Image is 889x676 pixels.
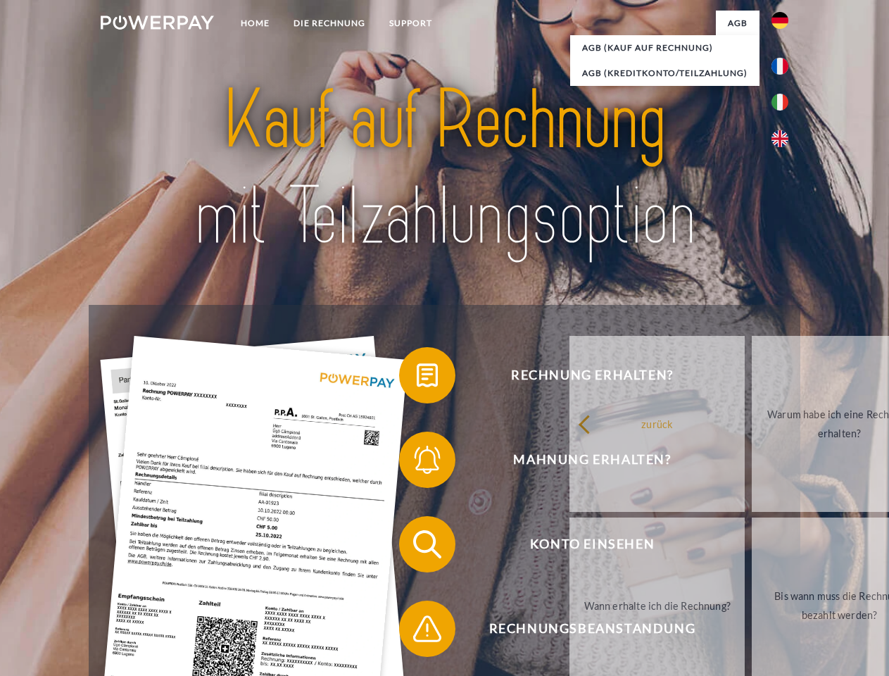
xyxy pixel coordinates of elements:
[101,15,214,30] img: logo-powerpay-white.svg
[134,68,755,270] img: title-powerpay_de.svg
[229,11,282,36] a: Home
[399,601,765,657] button: Rechnungsbeanstandung
[410,527,445,562] img: qb_search.svg
[410,611,445,646] img: qb_warning.svg
[399,516,765,572] button: Konto einsehen
[570,61,759,86] a: AGB (Kreditkonto/Teilzahlung)
[578,596,736,615] div: Wann erhalte ich die Rechnung?
[771,58,788,75] img: fr
[410,358,445,393] img: qb_bill.svg
[578,414,736,433] div: zurück
[282,11,377,36] a: DIE RECHNUNG
[771,94,788,111] img: it
[570,35,759,61] a: AGB (Kauf auf Rechnung)
[771,130,788,147] img: en
[716,11,759,36] a: agb
[399,432,765,488] button: Mahnung erhalten?
[377,11,444,36] a: SUPPORT
[410,442,445,477] img: qb_bell.svg
[399,347,765,403] button: Rechnung erhalten?
[771,12,788,29] img: de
